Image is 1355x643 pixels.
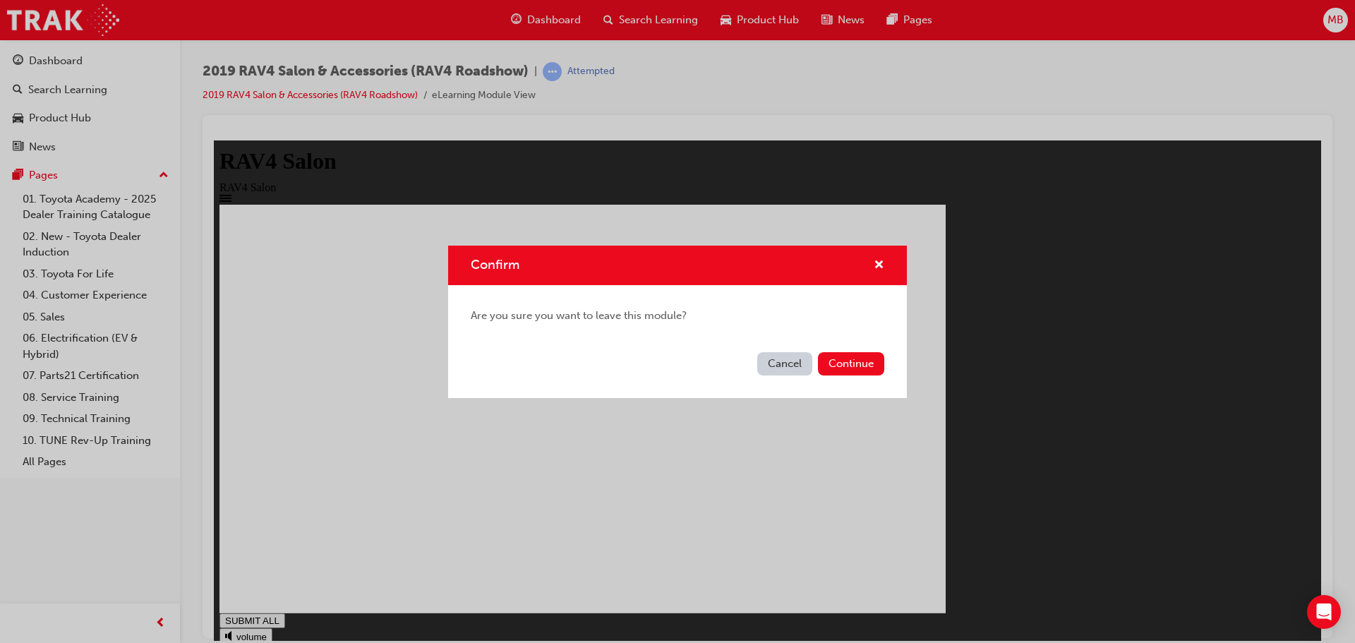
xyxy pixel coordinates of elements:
button: Continue [818,352,884,375]
button: cross-icon [874,257,884,275]
div: Are you sure you want to leave this module? [448,285,907,347]
span: cross-icon [874,260,884,272]
span: Confirm [471,257,519,272]
button: Cancel [757,352,812,375]
div: Confirm [448,246,907,398]
div: Open Intercom Messenger [1307,595,1341,629]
